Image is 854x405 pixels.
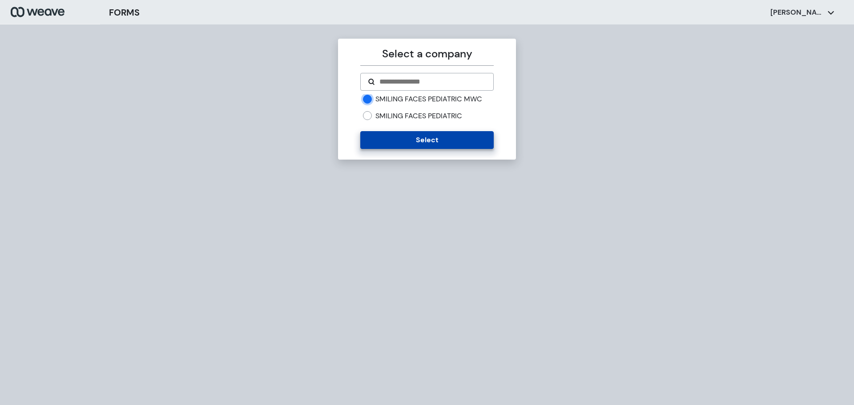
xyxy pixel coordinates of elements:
label: SMILING FACES PEDIATRIC [375,111,462,121]
label: SMILING FACES PEDIATRIC MWC [375,94,482,104]
p: Select a company [360,46,493,62]
p: [PERSON_NAME] [770,8,824,17]
h3: FORMS [109,6,140,19]
input: Search [379,76,486,87]
button: Select [360,131,493,149]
